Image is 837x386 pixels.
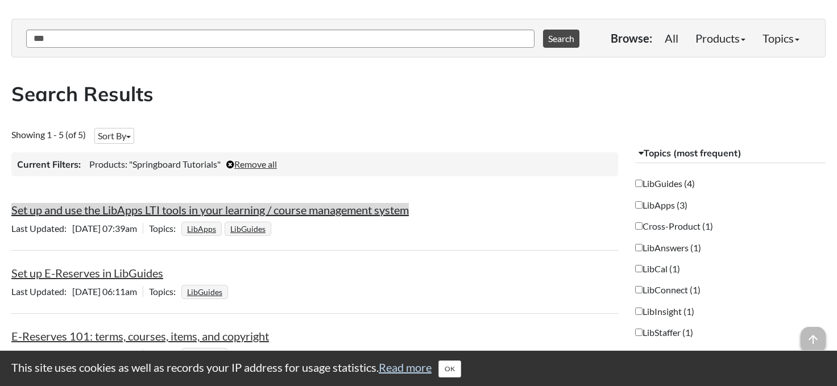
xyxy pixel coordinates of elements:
[11,223,143,234] span: [DATE] 07:39am
[181,223,274,234] ul: Topics
[11,286,143,297] span: [DATE] 06:11am
[438,360,461,377] button: Close
[149,223,181,234] span: Topics
[229,221,267,237] a: LibGuides
[656,27,687,49] a: All
[635,143,826,164] button: Topics (most frequent)
[635,244,643,251] input: LibAnswers (1)
[635,305,694,318] label: LibInsight (1)
[635,265,643,272] input: LibCal (1)
[11,329,269,343] a: E-Reserves 101: terms, courses, items, and copyright
[635,199,687,211] label: LibApps (3)
[185,347,224,363] a: LibGuides
[226,159,277,169] a: Remove all
[185,284,224,300] a: LibGuides
[635,348,695,360] label: LibWizard (1)
[611,30,652,46] p: Browse:
[801,327,826,352] span: arrow_upward
[635,201,643,209] input: LibApps (3)
[129,159,221,169] span: "Springboard Tutorials"
[635,180,643,187] input: LibGuides (4)
[635,329,643,336] input: LibStaffer (1)
[149,286,181,297] span: Topics
[543,30,579,48] button: Search
[635,242,701,254] label: LibAnswers (1)
[11,349,143,360] span: [DATE] 06:08am
[11,266,163,280] a: Set up E-Reserves in LibGuides
[11,203,409,217] a: Set up and use the LibApps LTI tools in your learning / course management system
[149,349,181,360] span: Topics
[635,263,680,275] label: LibCal (1)
[11,80,826,108] h2: Search Results
[181,349,231,360] ul: Topics
[635,222,643,230] input: Cross-Product (1)
[185,221,218,237] a: LibApps
[635,326,693,339] label: LibStaffer (1)
[801,328,826,342] a: arrow_upward
[379,360,432,374] a: Read more
[635,286,643,293] input: LibConnect (1)
[11,129,86,140] span: Showing 1 - 5 (of 5)
[687,27,754,49] a: Products
[754,27,808,49] a: Topics
[635,177,695,190] label: LibGuides (4)
[89,159,127,169] span: Products:
[181,286,231,297] ul: Topics
[635,220,713,233] label: Cross-Product (1)
[11,349,72,360] span: Last Updated
[94,128,134,144] button: Sort By
[635,284,701,296] label: LibConnect (1)
[11,286,72,297] span: Last Updated
[635,308,643,315] input: LibInsight (1)
[11,223,72,234] span: Last Updated
[17,158,81,171] h3: Current Filters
